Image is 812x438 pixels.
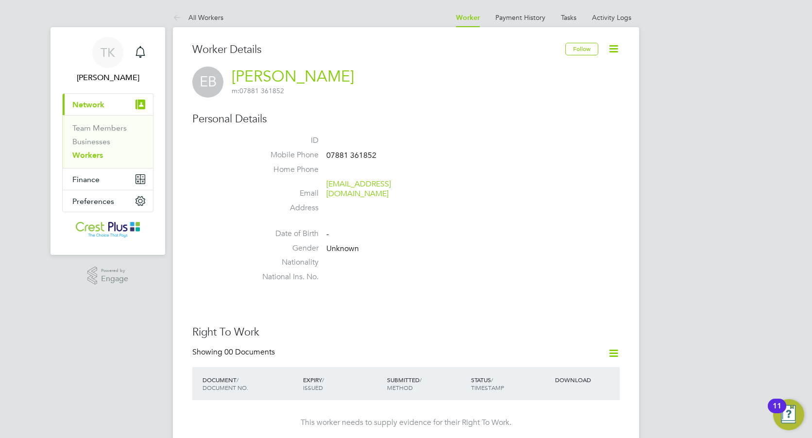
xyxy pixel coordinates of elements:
[326,151,376,160] span: 07881 361852
[592,13,631,22] a: Activity Logs
[72,175,100,184] span: Finance
[192,43,565,57] h3: Worker Details
[387,384,413,391] span: METHOD
[251,257,319,268] label: Nationality
[192,112,620,126] h3: Personal Details
[469,371,553,396] div: STATUS
[251,203,319,213] label: Address
[251,243,319,253] label: Gender
[87,267,129,285] a: Powered byEngage
[326,244,359,253] span: Unknown
[385,371,469,396] div: SUBMITTED
[101,46,115,59] span: TK
[62,37,153,84] a: TK[PERSON_NAME]
[251,165,319,175] label: Home Phone
[63,168,153,190] button: Finance
[495,13,545,22] a: Payment History
[63,190,153,212] button: Preferences
[203,384,248,391] span: DOCUMENT NO.
[202,418,610,428] div: This worker needs to supply evidence for their Right To Work.
[565,43,598,55] button: Follow
[192,325,620,339] h3: Right To Work
[303,384,323,391] span: ISSUED
[224,347,275,357] span: 00 Documents
[232,86,239,95] span: m:
[773,406,781,419] div: 11
[173,13,223,22] a: All Workers
[251,150,319,160] label: Mobile Phone
[72,197,114,206] span: Preferences
[251,229,319,239] label: Date of Birth
[251,135,319,146] label: ID
[72,100,104,109] span: Network
[491,376,493,384] span: /
[232,86,284,95] span: 07881 361852
[76,222,140,237] img: crestplusoperations-logo-retina.png
[51,27,165,255] nav: Main navigation
[200,371,301,396] div: DOCUMENT
[773,399,804,430] button: Open Resource Center, 11 new notifications
[63,115,153,168] div: Network
[192,347,277,357] div: Showing
[101,267,128,275] span: Powered by
[456,14,480,22] a: Worker
[251,188,319,199] label: Email
[63,94,153,115] button: Network
[251,272,319,282] label: National Ins. No.
[471,384,504,391] span: TIMESTAMP
[101,275,128,283] span: Engage
[420,376,422,384] span: /
[72,151,103,160] a: Workers
[553,371,620,388] div: DOWNLOAD
[232,67,354,86] a: [PERSON_NAME]
[192,67,223,98] span: EB
[326,229,329,239] span: -
[237,376,238,384] span: /
[326,179,391,199] a: [EMAIL_ADDRESS][DOMAIN_NAME]
[62,72,153,84] span: Tom Keightley
[301,371,385,396] div: EXPIRY
[72,123,127,133] a: Team Members
[62,222,153,237] a: Go to home page
[561,13,576,22] a: Tasks
[72,137,110,146] a: Businesses
[322,376,324,384] span: /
